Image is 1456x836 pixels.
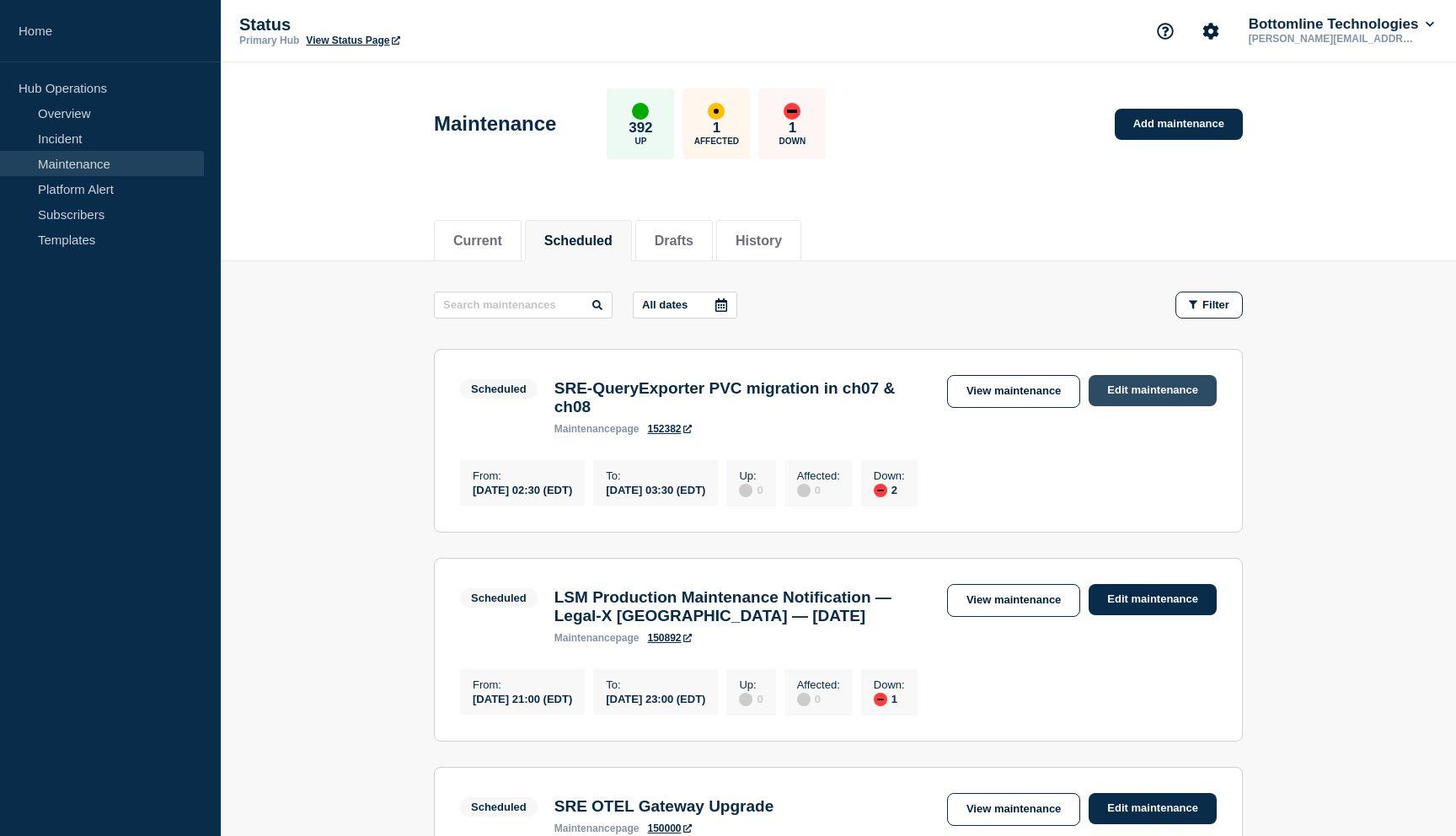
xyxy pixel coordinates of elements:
p: Up [634,137,646,146]
h3: LSM Production Maintenance Notification — Legal-X [GEOGRAPHIC_DATA] — [DATE] [554,588,930,625]
a: 150892 [647,632,691,644]
a: View Status Page [306,35,399,46]
div: [DATE] 21:00 (EDT) [473,691,572,705]
div: disabled [797,484,811,497]
p: Affected [694,137,739,146]
button: Filter [1175,292,1243,319]
p: Up : [739,469,763,482]
p: page [554,423,640,435]
button: Scheduled [544,233,613,249]
div: 0 [739,482,763,497]
a: 150000 [647,823,691,834]
p: Down : [874,469,905,482]
p: 1 [789,120,796,137]
span: maintenance [554,632,616,644]
a: View maintenance [947,375,1080,408]
button: Current [453,233,502,249]
div: 1 [874,691,905,706]
button: Drafts [655,233,693,249]
p: Primary Hub [239,35,299,46]
div: [DATE] 02:30 (EDT) [473,482,572,496]
div: disabled [739,693,752,706]
p: Up : [739,678,763,691]
p: page [554,632,640,644]
div: affected [708,103,725,120]
button: All dates [633,292,737,319]
span: Filter [1202,298,1229,311]
p: From : [473,678,572,691]
div: up [632,103,649,120]
a: Edit maintenance [1089,584,1217,615]
a: View maintenance [947,584,1080,617]
p: Status [239,15,576,35]
p: Down : [874,678,905,691]
p: page [554,823,640,834]
button: Support [1148,13,1183,49]
a: Edit maintenance [1089,375,1217,406]
div: Scheduled [471,383,527,395]
span: maintenance [554,823,616,834]
a: View maintenance [947,793,1080,826]
div: down [874,484,887,497]
div: down [874,693,887,706]
div: [DATE] 03:30 (EDT) [606,482,705,496]
p: To : [606,678,705,691]
button: History [736,233,782,249]
div: down [784,103,800,120]
a: Add maintenance [1115,109,1243,140]
div: 2 [874,482,905,497]
div: Scheduled [471,801,527,813]
p: Affected : [797,678,840,691]
div: 0 [739,691,763,706]
p: To : [606,469,705,482]
p: Down [779,137,806,146]
div: 0 [797,482,840,497]
input: Search maintenances [434,292,613,319]
div: disabled [739,484,752,497]
a: Edit maintenance [1089,793,1217,824]
h1: Maintenance [434,112,556,136]
div: 0 [797,691,840,706]
button: Bottomline Technologies [1245,16,1437,33]
p: Affected : [797,469,840,482]
div: Scheduled [471,592,527,604]
span: maintenance [554,423,616,435]
p: From : [473,469,572,482]
h3: SRE OTEL Gateway Upgrade [554,797,773,816]
div: [DATE] 23:00 (EDT) [606,691,705,705]
h3: SRE-QueryExporter PVC migration in ch07 & ch08 [554,379,930,416]
p: 392 [629,120,652,137]
div: disabled [797,693,811,706]
a: 152382 [647,423,691,435]
p: All dates [642,298,688,311]
button: Account settings [1193,13,1228,49]
p: [PERSON_NAME][EMAIL_ADDRESS][DOMAIN_NAME] [1245,33,1421,45]
p: 1 [713,120,720,137]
